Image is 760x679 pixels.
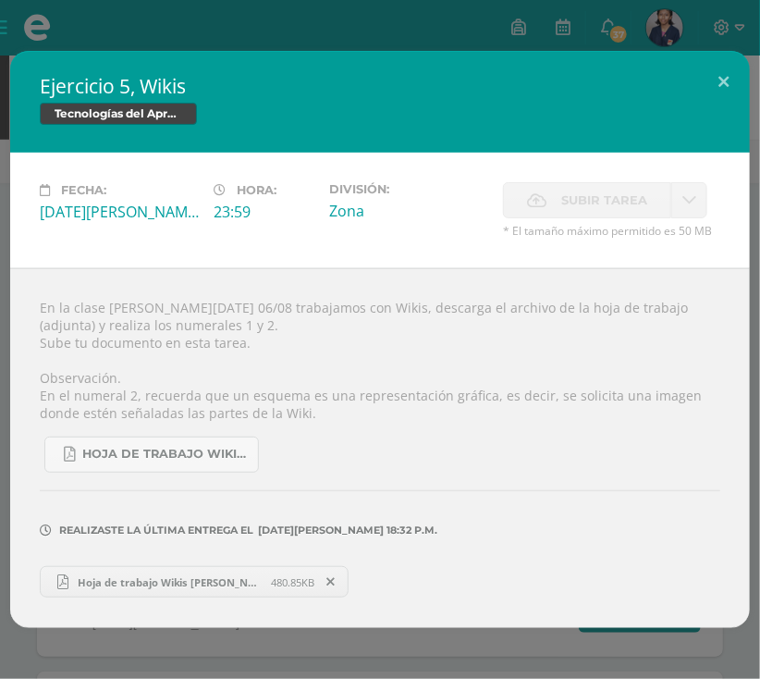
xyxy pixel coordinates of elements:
span: Fecha: [61,183,106,197]
span: Tecnologías del Aprendizaje y la Comunicación [40,103,197,125]
label: División: [329,182,488,196]
a: Hoja de trabajo Wikis [PERSON_NAME].pdf 480.85KB [40,566,349,598]
span: Realizaste la última entrega el [59,524,253,537]
a: Hoja de trabajo Wikis.pdf [44,437,259,473]
span: Hora: [237,183,276,197]
div: 23:59 [214,202,314,222]
span: Hoja de trabajo Wikis [PERSON_NAME].pdf [68,575,272,589]
h2: Ejercicio 5, Wikis [40,73,720,99]
div: Zona [329,201,488,221]
div: En la clase [PERSON_NAME][DATE] 06/08 trabajamos con Wikis, descarga el archivo de la hoja de tra... [10,268,750,628]
span: Subir tarea [561,183,647,217]
button: Close (Esc) [697,51,750,114]
span: Remover entrega [316,572,348,592]
span: [DATE][PERSON_NAME] 18:32 p.m. [253,530,437,531]
span: 480.85KB [272,575,315,589]
div: [DATE][PERSON_NAME] [40,202,199,222]
span: * El tamaño máximo permitido es 50 MB [503,223,720,239]
label: La fecha de entrega ha expirado [503,182,671,218]
span: Hoja de trabajo Wikis.pdf [82,447,249,462]
a: La fecha de entrega ha expirado [671,182,707,218]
